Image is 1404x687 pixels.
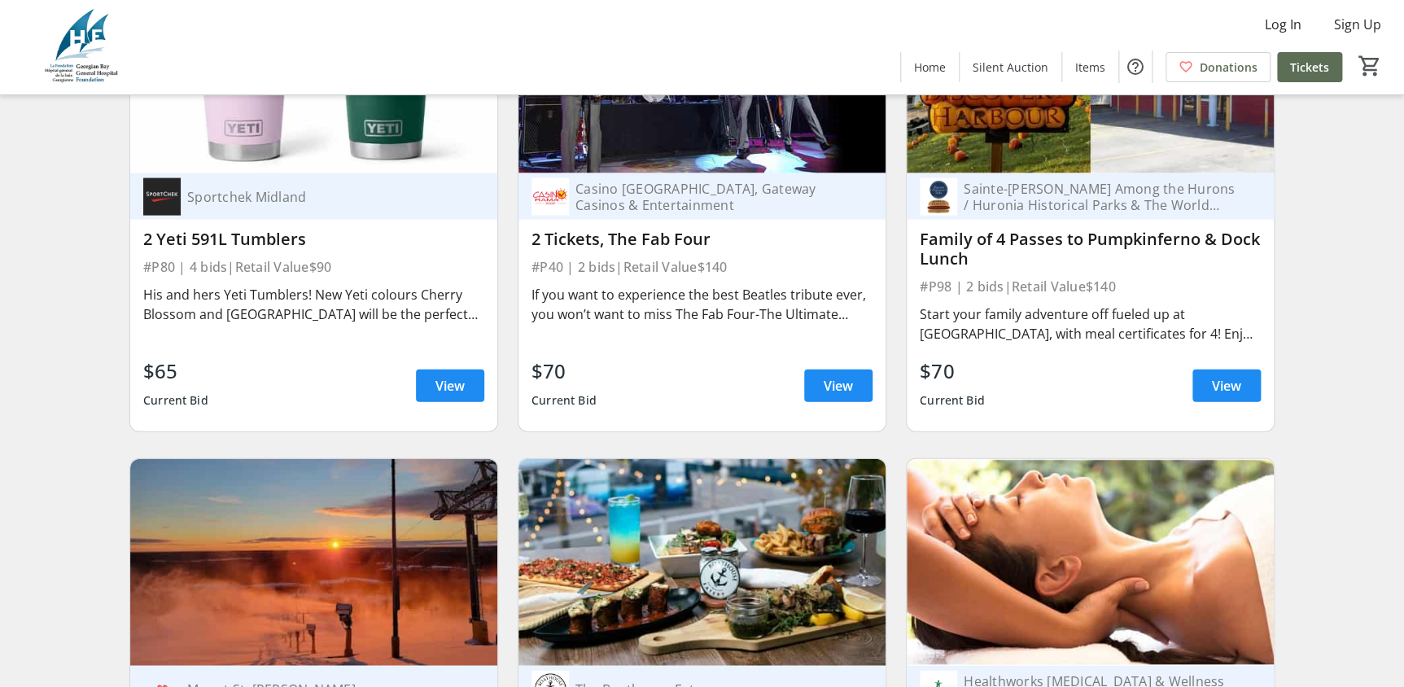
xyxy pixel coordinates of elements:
[901,52,959,82] a: Home
[531,230,873,249] div: 2 Tickets, The Fab Four
[1192,370,1261,402] a: View
[920,304,1261,343] div: Start your family adventure off fueled up at [GEOGRAPHIC_DATA], with meal certificates for 4! Enj...
[531,285,873,324] div: If you want to experience the best Beatles tribute ever, you won’t want to miss The Fab Four-The ...
[920,386,985,415] div: Current Bid
[10,7,155,88] img: Georgian Bay General Hospital Foundation's Logo
[435,376,465,396] span: View
[804,370,873,402] a: View
[518,459,886,666] img: $100 Gift Card to The Boathouse Eatery
[1277,52,1342,82] a: Tickets
[1200,59,1257,76] span: Donations
[1062,52,1118,82] a: Items
[143,386,208,415] div: Current Bid
[143,256,484,278] div: #P80 | 4 bids | Retail Value $90
[416,370,484,402] a: View
[531,178,569,216] img: Casino Rama Resort, Gateway Casinos & Entertainment
[1334,15,1381,34] span: Sign Up
[143,178,181,216] img: Sportchek Midland
[569,181,853,213] div: Casino [GEOGRAPHIC_DATA], Gateway Casinos & Entertainment
[824,376,853,396] span: View
[1321,11,1394,37] button: Sign Up
[973,59,1048,76] span: Silent Auction
[920,178,957,216] img: Sainte-Marie Among the Hurons / Huronia Historical Parks & The World Famous Dock Lunch
[907,459,1274,666] img: 1-Hour Massage with Sandhya Kanukuntla, RMT
[143,357,208,386] div: $65
[1252,11,1314,37] button: Log In
[914,59,946,76] span: Home
[1290,59,1329,76] span: Tickets
[531,386,597,415] div: Current Bid
[960,52,1061,82] a: Silent Auction
[920,230,1261,269] div: Family of 4 Passes to Pumpkinferno & Dock Lunch
[1075,59,1105,76] span: Items
[143,285,484,324] div: His and hers Yeti Tumblers! New Yeti colours Cherry Blossom and [GEOGRAPHIC_DATA] will be the per...
[1212,376,1241,396] span: View
[1355,51,1384,81] button: Cart
[957,181,1241,213] div: Sainte-[PERSON_NAME] Among the Hurons / Huronia Historical Parks & The World Famous Dock Lunch
[1166,52,1271,82] a: Donations
[920,275,1261,298] div: #P98 | 2 bids | Retail Value $140
[1265,15,1301,34] span: Log In
[531,256,873,278] div: #P40 | 2 bids | Retail Value $140
[181,189,465,205] div: Sportchek Midland
[130,459,497,666] img: 2 Adult Night Lift Ticket at Mount St. Louis Moonstone
[531,357,597,386] div: $70
[1119,50,1152,83] button: Help
[920,357,985,386] div: $70
[143,230,484,249] div: 2 Yeti 591L Tumblers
